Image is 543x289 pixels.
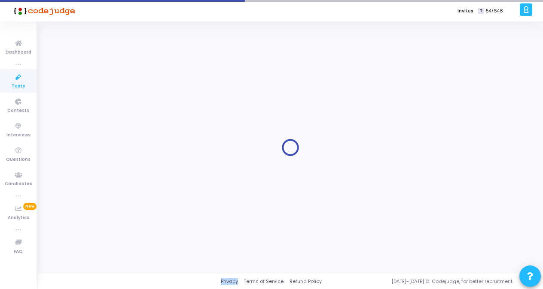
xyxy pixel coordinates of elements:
a: Privacy [221,278,238,285]
span: Tests [12,83,25,90]
span: T [478,8,484,14]
span: Interviews [6,132,31,139]
span: 54/648 [486,7,503,15]
a: Refund Policy [290,278,322,285]
span: FAQ [14,248,23,256]
span: Questions [6,156,31,163]
label: Invites: [458,7,475,15]
a: Terms of Service [244,278,284,285]
span: Candidates [5,181,32,188]
img: logo [11,2,75,19]
span: New [23,203,37,210]
span: Dashboard [6,49,31,56]
div: [DATE]-[DATE] © Codejudge, for better recruitment. [322,278,532,285]
span: Contests [7,107,29,114]
span: Analytics [8,214,29,222]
